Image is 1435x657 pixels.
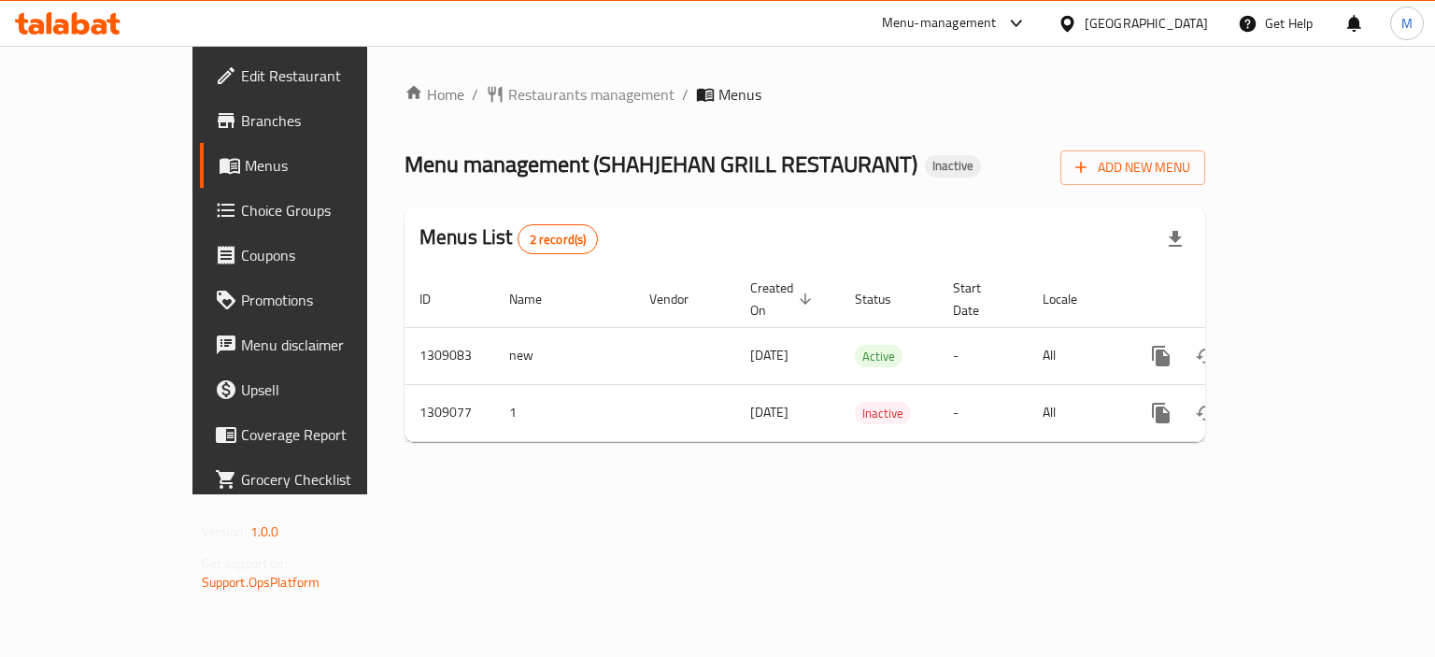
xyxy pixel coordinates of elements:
th: Actions [1124,271,1333,328]
li: / [472,83,478,106]
span: Name [509,288,566,310]
a: Grocery Checklist [200,457,433,502]
span: Choice Groups [241,199,418,221]
span: Menu disclaimer [241,334,418,356]
span: Coupons [241,244,418,266]
a: Menus [200,143,433,188]
span: Inactive [925,158,981,174]
div: Inactive [925,155,981,178]
td: - [938,384,1028,441]
a: Menu disclaimer [200,322,433,367]
td: - [938,327,1028,384]
div: Export file [1153,217,1198,262]
a: Choice Groups [200,188,433,233]
span: Add New Menu [1075,156,1190,179]
td: 1 [494,384,634,441]
span: Vendor [649,288,713,310]
div: Active [855,345,902,367]
div: Total records count [518,224,599,254]
span: Inactive [855,403,911,424]
span: Edit Restaurant [241,64,418,87]
span: Version: [202,520,248,544]
a: Upsell [200,367,433,412]
span: Grocery Checklist [241,468,418,491]
span: Locale [1043,288,1101,310]
button: Change Status [1184,391,1229,436]
span: Active [855,346,902,367]
li: / [682,83,689,106]
a: Coverage Report [200,412,433,457]
span: Upsell [241,378,418,401]
a: Restaurants management [486,83,675,106]
a: Branches [200,98,433,143]
span: Menus [245,154,418,177]
td: 1309083 [405,327,494,384]
span: [DATE] [750,400,789,424]
table: enhanced table [405,271,1333,442]
button: more [1139,391,1184,436]
span: Restaurants management [508,83,675,106]
span: Created On [750,277,817,321]
a: Edit Restaurant [200,53,433,98]
span: Coverage Report [241,423,418,446]
span: 2 record(s) [519,231,598,249]
button: Add New Menu [1060,150,1205,185]
span: M [1401,13,1413,34]
nav: breadcrumb [405,83,1205,106]
span: Menus [718,83,761,106]
div: Inactive [855,402,911,424]
span: Status [855,288,916,310]
div: Menu-management [882,12,997,35]
button: more [1139,334,1184,378]
a: Support.OpsPlatform [202,570,320,594]
span: Menu management ( SHAHJEHAN GRILL RESTAURANT ) [405,143,917,185]
h2: Menus List [419,223,598,254]
span: 1.0.0 [250,520,279,544]
td: All [1028,384,1124,441]
td: 1309077 [405,384,494,441]
a: Promotions [200,278,433,322]
td: All [1028,327,1124,384]
span: [DATE] [750,343,789,367]
div: [GEOGRAPHIC_DATA] [1085,13,1208,34]
td: new [494,327,634,384]
span: ID [419,288,455,310]
a: Home [405,83,464,106]
span: Start Date [953,277,1005,321]
button: Change Status [1184,334,1229,378]
span: Get support on: [202,551,288,576]
span: Branches [241,109,418,132]
a: Coupons [200,233,433,278]
span: Promotions [241,289,418,311]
